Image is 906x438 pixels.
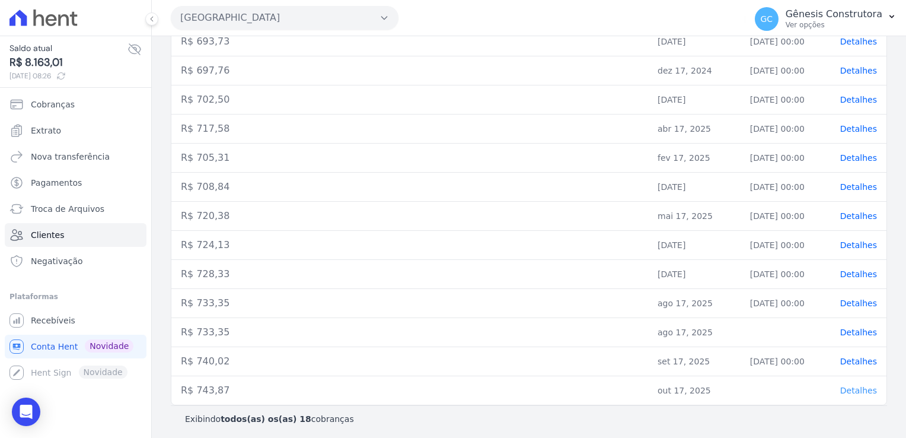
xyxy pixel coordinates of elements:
td: [DATE] 00:00 [741,115,831,144]
a: Clientes [5,223,146,247]
td: [DATE] 00:00 [741,56,831,85]
span: R$ 8.163,01 [9,55,127,71]
div: Plataformas [9,290,142,304]
td: mai 17, 2025 [648,202,741,231]
a: Nova transferência [5,145,146,169]
a: Cobranças [5,93,146,116]
a: Detalhes [840,211,877,221]
a: Detalhes [840,182,877,192]
a: Detalhes [840,269,877,279]
a: Detalhes [840,66,877,75]
td: [DATE] 00:00 [741,260,831,289]
td: R$ 740,02 [171,347,648,376]
span: Extrato [31,125,61,137]
td: dez 17, 2024 [648,56,741,85]
div: Open Intercom Messenger [12,398,40,426]
a: Pagamentos [5,171,146,195]
td: abr 17, 2025 [648,115,741,144]
span: Novidade [85,339,133,353]
button: GC Gênesis Construtora Ver opções [745,2,906,36]
td: R$ 717,58 [171,115,648,144]
td: set 17, 2025 [648,347,741,376]
a: Detalhes [840,95,877,104]
td: [DATE] [648,231,741,260]
td: [DATE] 00:00 [741,27,831,56]
td: fev 17, 2025 [648,144,741,173]
td: ago 17, 2025 [648,289,741,318]
p: Exibindo cobranças [185,413,354,425]
span: Negativação [31,255,83,267]
td: R$ 724,13 [171,231,648,260]
p: Ver opções [786,20,882,30]
td: R$ 705,31 [171,144,648,173]
td: R$ 720,38 [171,202,648,231]
button: [GEOGRAPHIC_DATA] [171,6,398,30]
td: [DATE] 00:00 [741,231,831,260]
a: Detalhes [840,299,877,308]
a: Recebíveis [5,309,146,332]
a: Detalhes [840,37,877,46]
span: GC [760,15,773,23]
td: R$ 702,50 [171,85,648,115]
td: [DATE] [648,27,741,56]
td: R$ 708,84 [171,173,648,202]
a: Troca de Arquivos [5,197,146,221]
span: Saldo atual [9,42,127,55]
a: Negativação [5,249,146,273]
td: R$ 697,76 [171,56,648,85]
a: Extrato [5,119,146,142]
td: R$ 728,33 [171,260,648,289]
td: [DATE] 00:00 [741,289,831,318]
td: R$ 733,35 [171,289,648,318]
a: Detalhes [840,386,877,395]
b: todos(as) os(as) 18 [221,414,311,424]
a: Detalhes [840,153,877,163]
span: Pagamentos [31,177,82,189]
td: [DATE] 00:00 [741,202,831,231]
td: [DATE] 00:00 [741,347,831,376]
td: [DATE] 00:00 [741,144,831,173]
a: Detalhes [840,357,877,366]
span: Cobranças [31,99,75,110]
td: [DATE] [648,173,741,202]
span: Nova transferência [31,151,110,163]
td: [DATE] [648,260,741,289]
td: R$ 693,73 [171,27,648,56]
td: [DATE] 00:00 [741,85,831,115]
span: Recebíveis [31,315,75,326]
span: [DATE] 08:26 [9,71,127,81]
a: Detalhes [840,240,877,250]
p: Gênesis Construtora [786,8,882,20]
td: R$ 733,35 [171,318,648,347]
td: ago 17, 2025 [648,318,741,347]
span: Conta Hent [31,341,78,353]
a: Conta Hent Novidade [5,335,146,358]
td: [DATE] 00:00 [741,173,831,202]
td: [DATE] [648,85,741,115]
nav: Sidebar [9,93,142,385]
span: Clientes [31,229,64,241]
a: Detalhes [840,328,877,337]
td: R$ 743,87 [171,376,648,405]
span: Troca de Arquivos [31,203,104,215]
td: out 17, 2025 [648,376,741,405]
a: Detalhes [840,124,877,134]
